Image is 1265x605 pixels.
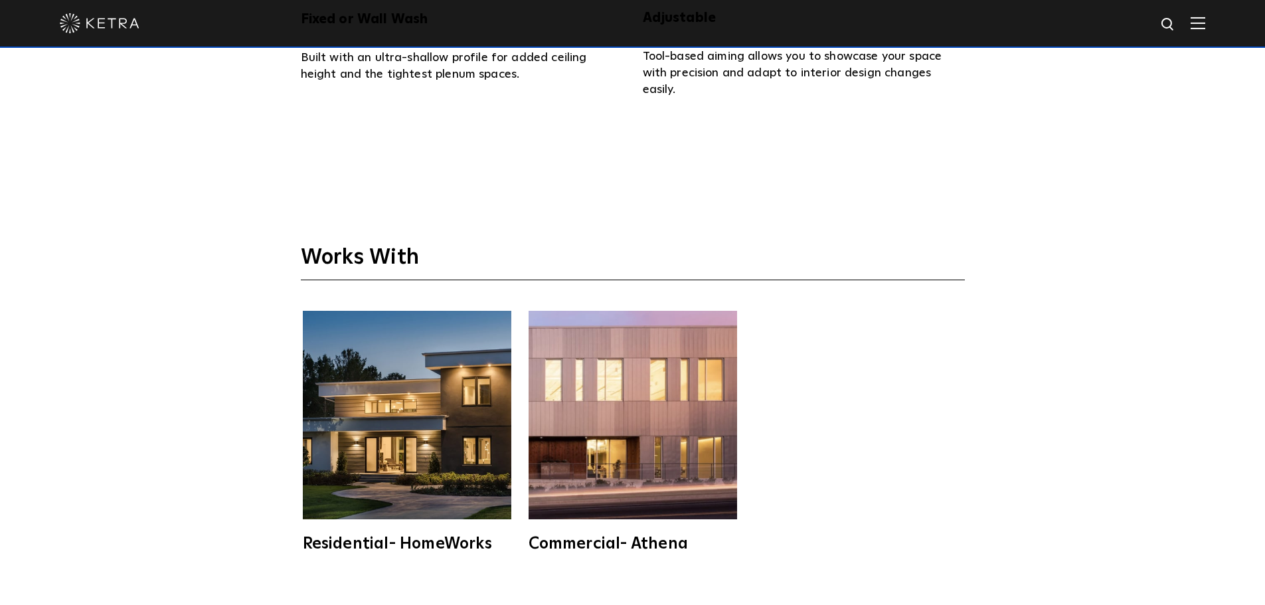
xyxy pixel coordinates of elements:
[60,13,139,33] img: ketra-logo-2019-white
[1160,17,1177,33] img: search icon
[301,311,513,552] a: Residential- HomeWorks
[301,244,965,281] h3: Works With
[643,48,965,98] p: Tool-based aiming allows you to showcase your space with precision and adapt to interior design c...
[1191,17,1205,29] img: Hamburger%20Nav.svg
[527,311,739,552] a: Commercial- Athena
[303,311,511,519] img: homeworks_hero
[529,536,737,552] div: Commercial- Athena
[529,311,737,519] img: athena-square
[303,536,511,552] div: Residential- HomeWorks
[301,50,623,83] p: Built with an ultra-shallow profile for added ceiling height and the tightest plenum spaces.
